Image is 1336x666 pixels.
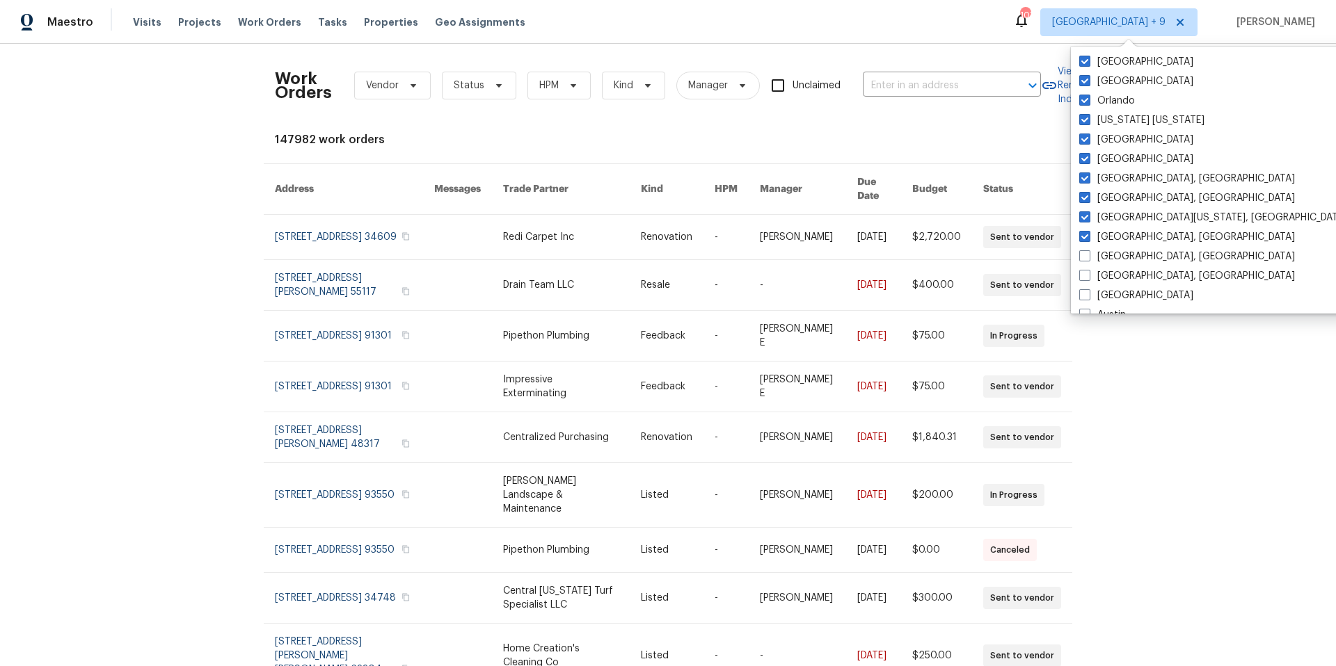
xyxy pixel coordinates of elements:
[1052,15,1166,29] span: [GEOGRAPHIC_DATA] + 9
[703,573,749,624] td: -
[399,488,412,501] button: Copy Address
[703,311,749,362] td: -
[793,79,841,93] span: Unclaimed
[749,164,846,215] th: Manager
[703,528,749,573] td: -
[454,79,484,92] span: Status
[492,528,630,573] td: Pipethon Plumbing
[630,463,703,528] td: Listed
[749,412,846,463] td: [PERSON_NAME]
[630,362,703,412] td: Feedback
[630,412,703,463] td: Renovation
[1231,15,1315,29] span: [PERSON_NAME]
[630,260,703,311] td: Resale
[749,311,846,362] td: [PERSON_NAME] E
[901,164,972,215] th: Budget
[749,260,846,311] td: -
[703,362,749,412] td: -
[399,285,412,298] button: Copy Address
[1079,230,1295,244] label: [GEOGRAPHIC_DATA], [GEOGRAPHIC_DATA]
[399,543,412,555] button: Copy Address
[1079,269,1295,283] label: [GEOGRAPHIC_DATA], [GEOGRAPHIC_DATA]
[1079,152,1193,166] label: [GEOGRAPHIC_DATA]
[630,573,703,624] td: Listed
[846,164,901,215] th: Due Date
[399,591,412,603] button: Copy Address
[178,15,221,29] span: Projects
[318,17,347,27] span: Tasks
[492,362,630,412] td: Impressive Exterminating
[1023,76,1042,95] button: Open
[399,230,412,243] button: Copy Address
[492,215,630,260] td: Redi Carpet Inc
[972,164,1072,215] th: Status
[492,164,630,215] th: Trade Partner
[539,79,559,92] span: HPM
[749,573,846,624] td: [PERSON_NAME]
[399,329,412,341] button: Copy Address
[749,215,846,260] td: [PERSON_NAME]
[238,15,301,29] span: Work Orders
[275,72,332,99] h2: Work Orders
[688,79,728,92] span: Manager
[630,528,703,573] td: Listed
[492,463,630,528] td: [PERSON_NAME] Landscape & Maintenance
[1079,172,1295,186] label: [GEOGRAPHIC_DATA], [GEOGRAPHIC_DATA]
[47,15,93,29] span: Maestro
[749,362,846,412] td: [PERSON_NAME] E
[703,215,749,260] td: -
[1079,191,1295,205] label: [GEOGRAPHIC_DATA], [GEOGRAPHIC_DATA]
[630,311,703,362] td: Feedback
[703,164,749,215] th: HPM
[630,164,703,215] th: Kind
[1079,74,1193,88] label: [GEOGRAPHIC_DATA]
[614,79,633,92] span: Kind
[264,164,423,215] th: Address
[133,15,161,29] span: Visits
[423,164,492,215] th: Messages
[1041,65,1083,106] a: View Reno Index
[703,260,749,311] td: -
[1079,94,1135,108] label: Orlando
[1079,308,1126,322] label: Austin
[1079,289,1193,302] label: [GEOGRAPHIC_DATA]
[275,133,1061,147] div: 147982 work orders
[1020,8,1030,22] div: 107
[703,412,749,463] td: -
[749,528,846,573] td: [PERSON_NAME]
[749,463,846,528] td: [PERSON_NAME]
[492,573,630,624] td: Central [US_STATE] Turf Specialist LLC
[703,463,749,528] td: -
[366,79,399,92] span: Vendor
[1079,113,1204,127] label: [US_STATE] [US_STATE]
[492,311,630,362] td: Pipethon Plumbing
[1079,133,1193,147] label: [GEOGRAPHIC_DATA]
[399,437,412,450] button: Copy Address
[492,260,630,311] td: Drain Team LLC
[630,215,703,260] td: Renovation
[364,15,418,29] span: Properties
[1079,55,1193,69] label: [GEOGRAPHIC_DATA]
[1079,250,1295,263] label: [GEOGRAPHIC_DATA], [GEOGRAPHIC_DATA]
[399,380,412,392] button: Copy Address
[863,75,1002,97] input: Enter in an address
[435,15,525,29] span: Geo Assignments
[492,412,630,463] td: Centralized Purchasing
